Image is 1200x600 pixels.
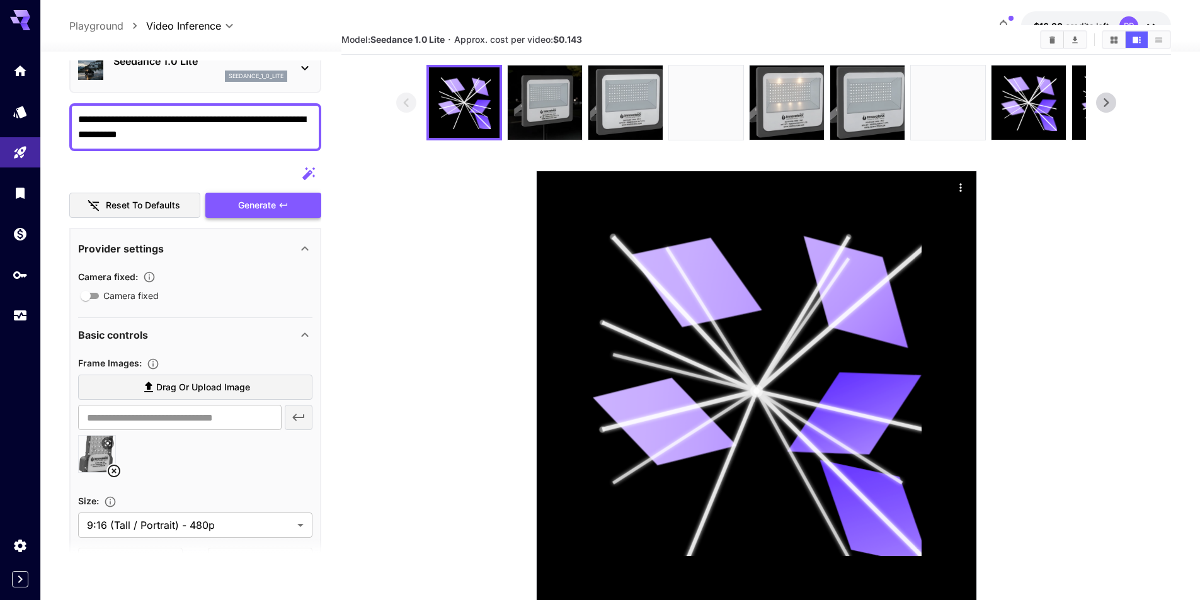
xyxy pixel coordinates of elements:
[229,72,283,81] p: seedance_1_0_lite
[1034,20,1109,33] div: $16.90147
[69,18,146,33] nav: breadcrumb
[669,65,743,140] img: 60FRXIAAAAGSURBVAMA8fUFATHHb0QAAAAASUVORK5CYII=
[830,65,905,140] img: 0V1yKwAAAAZJREFUAwD+ommym3eBugAAAABJRU5ErkJggg==
[1119,16,1138,35] div: PP
[13,63,28,79] div: Home
[13,226,28,242] div: Wallet
[750,65,824,140] img: JiMxzuMAAAAASUVORK5CYII=
[78,48,312,87] div: Seedance 1.0 Liteseedance_1_0_lite
[951,178,970,196] div: Actions
[13,303,28,319] div: Usage
[69,193,200,218] button: Reset to defaults
[1021,11,1171,40] button: $16.90147PP
[13,267,28,283] div: API Keys
[508,65,582,140] img: foWMCQAAAAZJREFUAwA4M5rWQc71mAAAAABJRU5ErkJggg==
[13,181,28,197] div: Library
[553,34,582,45] b: $0.143
[78,375,312,400] label: Drag or upload image
[113,54,287,69] p: Seedance 1.0 Lite
[1065,21,1109,31] span: credits left
[99,495,122,508] button: Adjust the dimensions of the generated image by specifying its width and height in pixels, or sel...
[78,495,99,506] span: Size :
[205,193,321,218] button: Generate
[103,289,159,302] span: Camera fixed
[1102,30,1171,49] div: Show videos in grid viewShow videos in video viewShow videos in list view
[448,32,451,47] p: ·
[911,65,985,140] img: 7FC+yAAAAAZJREFUAwAQHwbBSziNHAAAAABJRU5ErkJggg==
[1148,31,1170,48] button: Show videos in list view
[238,198,276,213] span: Generate
[13,100,28,116] div: Models
[87,518,292,533] span: 9:16 (Tall / Portrait) - 480p
[1040,30,1087,49] div: Clear videosDownload All
[1034,21,1065,31] span: $16.90
[78,327,148,342] p: Basic controls
[12,571,28,587] button: Expand sidebar
[142,358,164,370] button: Upload frame images.
[69,18,123,33] a: Playground
[588,65,663,140] img: 6E5gEYAAAAGSURBVAMAgZ9ypNl6OXgAAAAASUVORK5CYII=
[78,358,142,368] span: Frame Images :
[78,271,138,282] span: Camera fixed :
[1103,31,1125,48] button: Show videos in grid view
[1041,31,1063,48] button: Clear videos
[370,34,445,45] b: Seedance 1.0 Lite
[13,145,28,161] div: Playground
[146,18,221,33] span: Video Inference
[156,380,250,395] span: Drag or upload image
[13,538,28,553] div: Settings
[78,320,312,350] div: Basic controls
[1064,31,1086,48] button: Download All
[1126,31,1148,48] button: Show videos in video view
[341,34,445,45] span: Model:
[78,241,164,256] p: Provider settings
[454,34,582,45] span: Approx. cost per video:
[78,234,312,264] div: Provider settings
